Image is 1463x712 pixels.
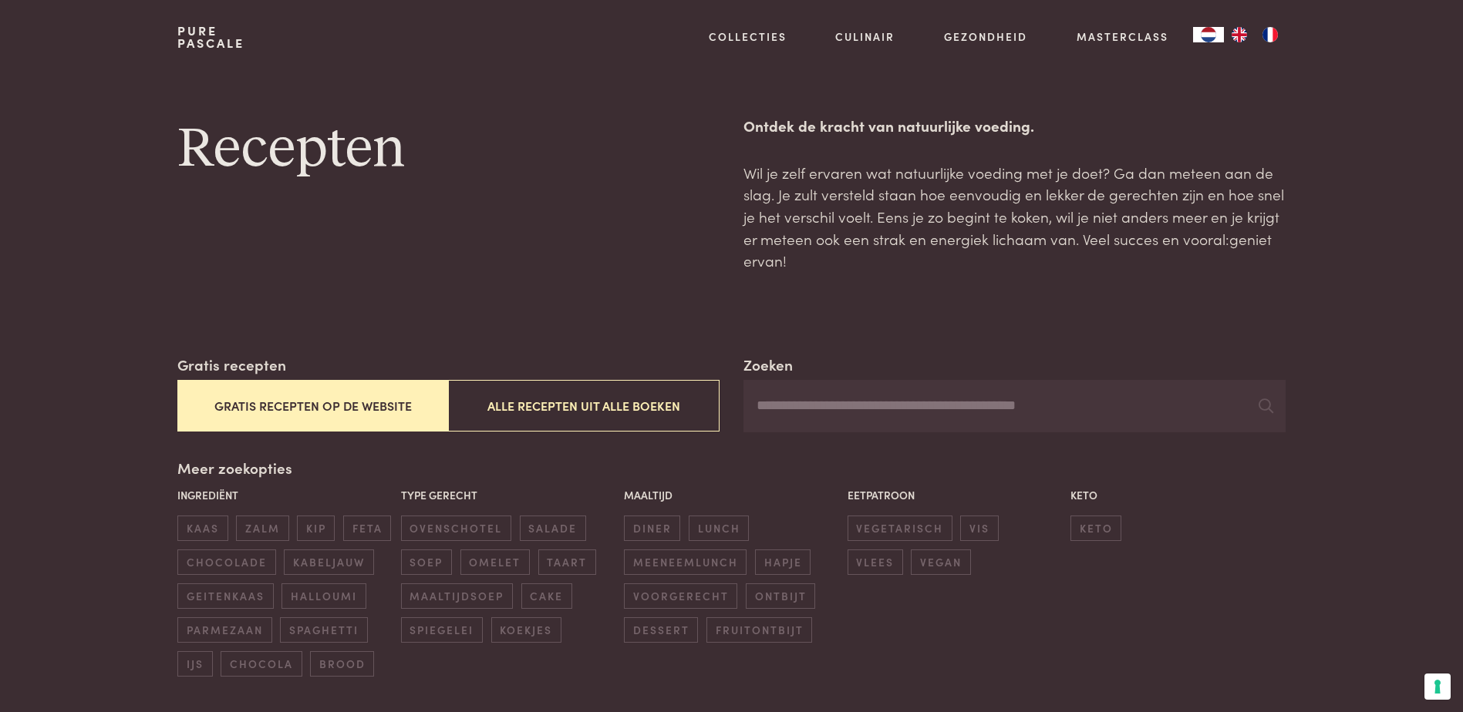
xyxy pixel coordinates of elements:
label: Zoeken [743,354,793,376]
span: voorgerecht [624,583,737,609]
a: FR [1255,27,1286,42]
span: feta [343,516,391,541]
span: chocolade [177,549,275,575]
span: keto [1070,516,1121,541]
a: Culinair [835,29,895,45]
span: halloumi [281,583,366,609]
span: geitenkaas [177,583,273,609]
p: Eetpatroon [848,487,1063,503]
span: taart [538,549,596,575]
p: Type gerecht [401,487,616,503]
span: dessert [624,617,698,643]
span: koekjes [491,617,561,643]
a: PurePascale [177,25,244,49]
span: ijs [177,651,212,677]
button: Gratis recepten op de website [177,380,448,432]
span: meeneemlunch [624,549,747,575]
button: Uw voorkeuren voor toestemming voor trackingtechnologieën [1424,673,1451,700]
a: NL [1193,27,1224,42]
span: ontbijt [746,583,815,609]
span: fruitontbijt [706,617,812,643]
span: soep [401,549,452,575]
span: chocola [221,651,302,677]
span: kip [297,516,335,541]
span: spiegelei [401,617,483,643]
span: ovenschotel [401,516,511,541]
span: vis [960,516,998,541]
span: vlees [848,549,903,575]
div: Language [1193,27,1224,42]
p: Ingrediënt [177,487,393,503]
span: omelet [460,549,530,575]
label: Gratis recepten [177,354,286,376]
span: spaghetti [280,617,367,643]
strong: Ontdek de kracht van natuurlijke voeding. [743,115,1034,136]
span: hapje [755,549,811,575]
span: lunch [689,516,749,541]
span: vegan [911,549,970,575]
p: Keto [1070,487,1286,503]
span: maaltijdsoep [401,583,513,609]
span: parmezaan [177,617,271,643]
span: kaas [177,516,228,541]
a: EN [1224,27,1255,42]
span: zalm [236,516,288,541]
span: kabeljauw [284,549,373,575]
aside: Language selected: Nederlands [1193,27,1286,42]
a: Gezondheid [944,29,1027,45]
a: Masterclass [1077,29,1168,45]
span: cake [521,583,572,609]
ul: Language list [1224,27,1286,42]
p: Wil je zelf ervaren wat natuurlijke voeding met je doet? Ga dan meteen aan de slag. Je zult verst... [743,162,1285,272]
span: vegetarisch [848,516,952,541]
h1: Recepten [177,115,719,184]
a: Collecties [709,29,787,45]
span: brood [310,651,374,677]
span: salade [520,516,586,541]
span: diner [624,516,680,541]
button: Alle recepten uit alle boeken [448,380,719,432]
p: Maaltijd [624,487,839,503]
